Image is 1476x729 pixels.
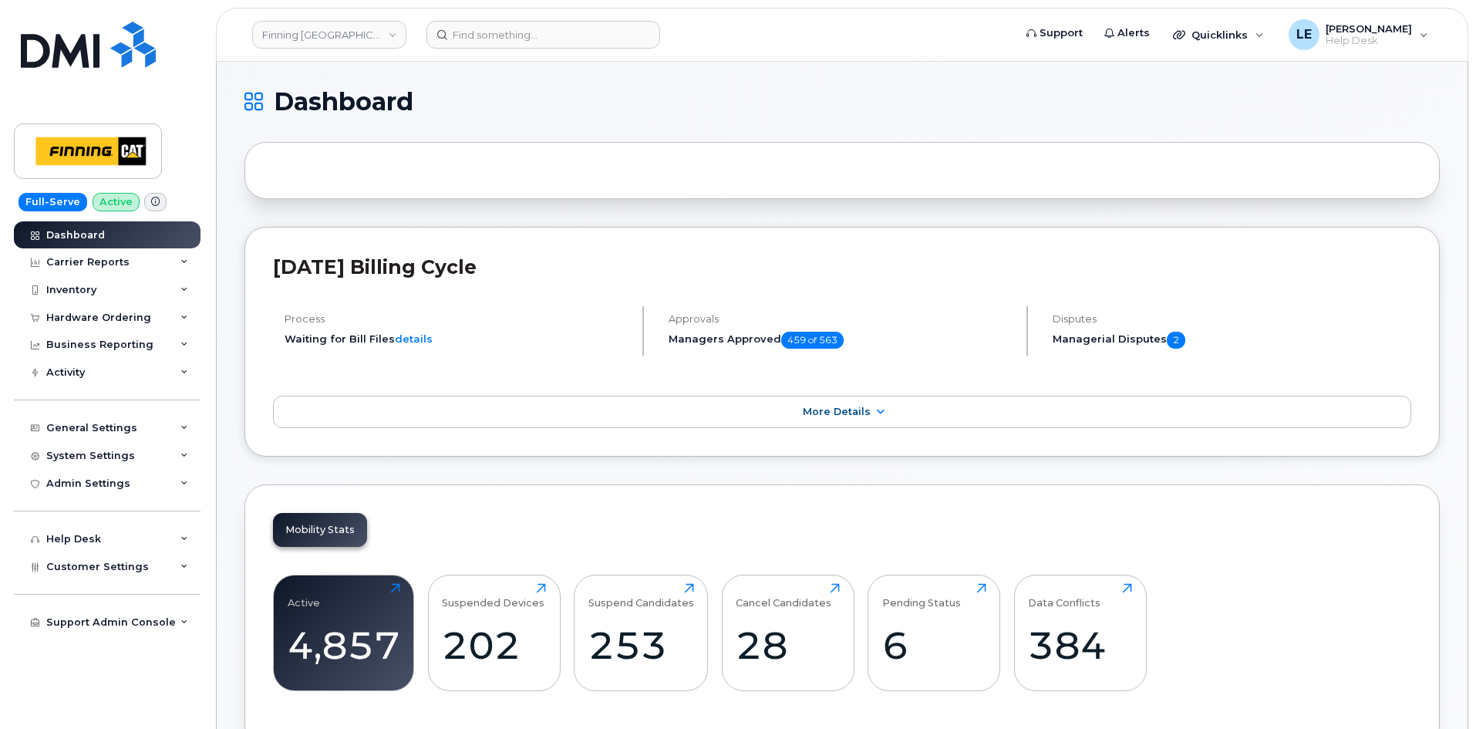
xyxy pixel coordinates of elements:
a: Pending Status6 [882,583,986,682]
a: Suspended Devices202 [442,583,546,682]
a: Data Conflicts384 [1028,583,1132,682]
div: Pending Status [882,583,961,609]
span: More Details [803,406,871,417]
a: Active4,857 [288,583,400,682]
h5: Managers Approved [669,332,1013,349]
div: 6 [882,623,986,668]
div: Cancel Candidates [736,583,831,609]
div: 253 [588,623,694,668]
div: 4,857 [288,623,400,668]
li: Waiting for Bill Files [285,332,629,346]
div: Data Conflicts [1028,583,1100,609]
h2: [DATE] Billing Cycle [273,255,1411,278]
span: 2 [1167,332,1185,349]
span: Dashboard [274,90,413,113]
h4: Approvals [669,313,1013,325]
h5: Managerial Disputes [1053,332,1411,349]
a: Suspend Candidates253 [588,583,694,682]
div: Suspended Devices [442,583,544,609]
h4: Disputes [1053,313,1411,325]
span: 459 of 563 [781,332,844,349]
div: 28 [736,623,840,668]
div: 202 [442,623,546,668]
div: 384 [1028,623,1132,668]
a: Cancel Candidates28 [736,583,840,682]
h4: Process [285,313,629,325]
div: Active [288,583,320,609]
a: details [395,332,433,345]
div: Suspend Candidates [588,583,694,609]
